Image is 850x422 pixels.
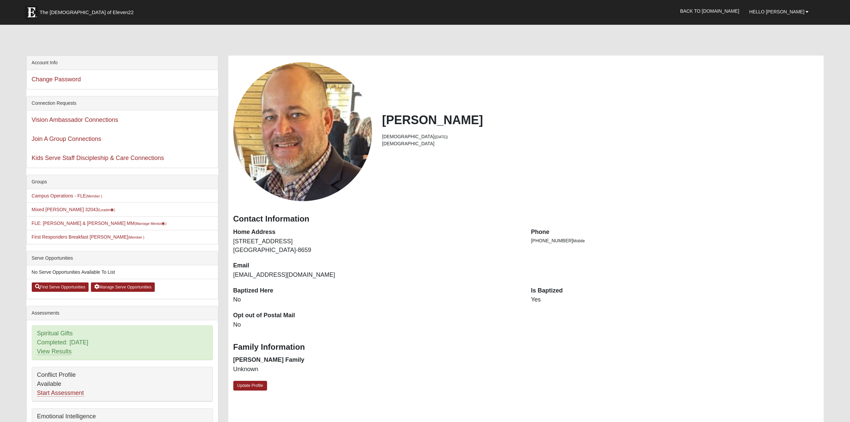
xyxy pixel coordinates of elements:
[382,133,819,140] li: [DEMOGRAPHIC_DATA]
[382,113,819,127] h2: [PERSON_NAME]
[21,2,155,19] a: The [DEMOGRAPHIC_DATA] of Eleven22
[37,348,72,355] a: View Results
[233,237,521,254] dd: [STREET_ADDRESS] [GEOGRAPHIC_DATA]-8659
[233,228,521,237] dt: Home Address
[32,282,89,292] a: Find Serve Opportunities
[233,311,521,320] dt: Opt out of Postal Mail
[32,116,118,123] a: Vision Ambassador Connections
[32,367,213,401] div: Conflict Profile Available
[91,282,155,292] a: Manage Serve Opportunities
[382,140,819,147] li: [DEMOGRAPHIC_DATA]
[233,62,372,201] a: View Fullsize Photo
[32,221,166,226] a: FLE: [PERSON_NAME] & [PERSON_NAME] MM(Marriage Mentor)
[135,222,166,226] small: (Marriage Mentor )
[86,194,102,198] small: (Member )
[749,9,805,14] span: Hello [PERSON_NAME]
[32,155,164,161] a: Kids Serve Staff Discipleship & Care Connections
[37,390,84,397] a: Start Assessment
[27,251,218,265] div: Serve Opportunities
[32,136,101,142] a: Join A Group Connections
[531,296,819,304] dd: Yes
[233,286,521,295] dt: Baptized Here
[233,381,267,391] a: Update Profile
[98,208,115,212] small: (Leader )
[233,271,521,279] dd: [EMAIL_ADDRESS][DOMAIN_NAME]
[531,237,819,244] li: [PHONE_NUMBER]
[233,261,521,270] dt: Email
[233,321,521,329] dd: No
[32,193,102,198] a: Campus Operations - FLE(Member )
[32,76,81,83] a: Change Password
[128,235,144,239] small: (Member )
[27,306,218,320] div: Assessments
[40,9,134,16] span: The [DEMOGRAPHIC_DATA] of Eleven22
[32,234,144,240] a: First Responders Breakfast [PERSON_NAME](Member )
[531,228,819,237] dt: Phone
[233,365,521,374] dd: Unknown
[531,286,819,295] dt: Is Baptized
[233,214,819,224] h3: Contact Information
[233,356,521,364] dt: [PERSON_NAME] Family
[573,239,585,243] span: Mobile
[675,3,744,19] a: Back to [DOMAIN_NAME]
[32,326,213,360] div: Spiritual Gifts Completed: [DATE]
[32,207,115,212] a: Mixed [PERSON_NAME] 32043(Leader)
[435,135,448,139] small: ([DATE])
[744,3,814,20] a: Hello [PERSON_NAME]
[27,96,218,110] div: Connection Requests
[27,175,218,189] div: Groups
[27,56,218,70] div: Account Info
[233,342,819,352] h3: Family Information
[233,296,521,304] dd: No
[27,265,218,279] li: No Serve Opportunities Available To List
[25,6,38,19] img: Eleven22 logo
